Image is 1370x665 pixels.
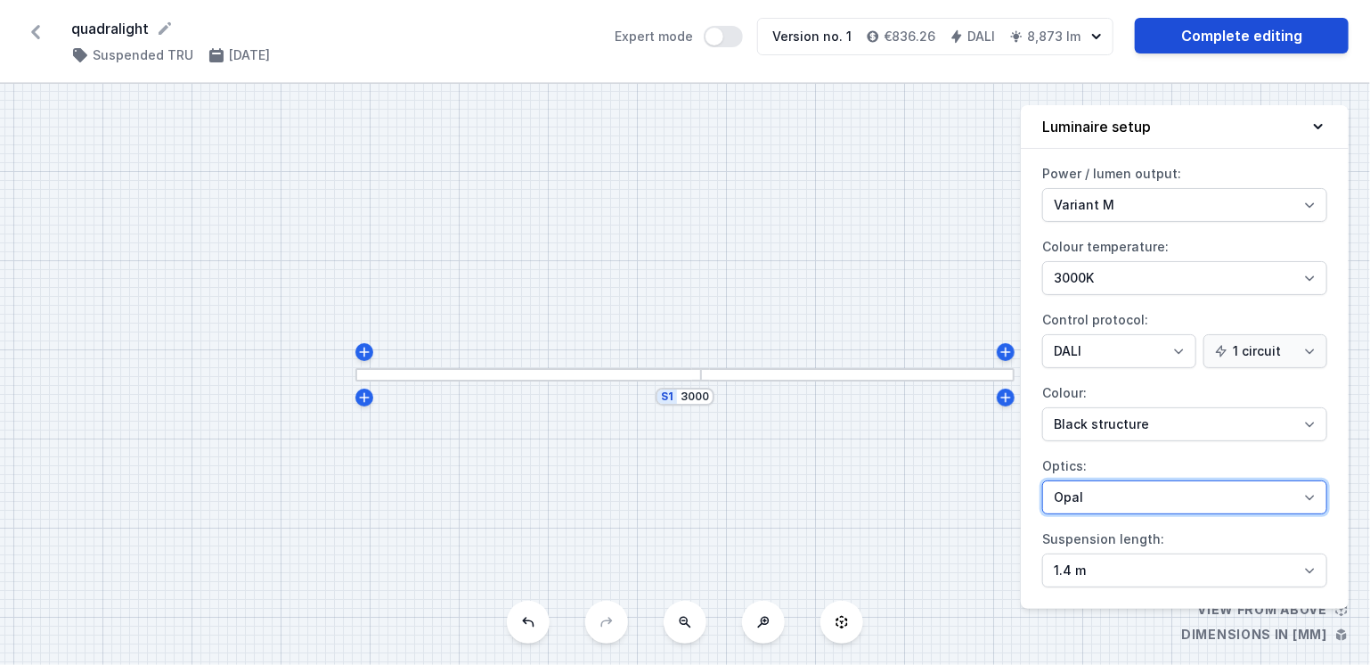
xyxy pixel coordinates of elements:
h4: Luminaire setup [1042,116,1151,137]
label: Optics: [1042,452,1327,514]
h4: [DATE] [229,46,270,64]
select: Control protocol: [1203,334,1327,368]
label: Colour temperature: [1042,233,1327,295]
button: Luminaire setup [1021,105,1349,149]
form: quadralight [71,18,593,39]
button: Version no. 1€836.26DALI8,873 lm [757,18,1113,55]
label: Control protocol: [1042,306,1327,368]
label: Power / lumen output: [1042,160,1327,222]
a: Complete editing [1135,18,1349,53]
h4: 8,873 lm [1027,28,1081,45]
button: Rename project [156,20,174,37]
select: Suspension length: [1042,554,1327,587]
select: Colour temperature: [1042,261,1327,295]
h4: €836.26 [884,28,935,45]
input: Dimension [mm] [681,390,709,404]
select: Control protocol: [1042,334,1196,368]
h4: Suspended TRU [93,46,193,64]
label: Expert mode [615,26,743,47]
button: Expert mode [704,26,743,47]
h4: DALI [967,28,995,45]
label: Colour: [1042,379,1327,441]
div: Version no. 1 [772,28,852,45]
select: Power / lumen output: [1042,188,1327,222]
select: Optics: [1042,480,1327,514]
select: Colour: [1042,407,1327,441]
label: Suspension length: [1042,525,1327,587]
